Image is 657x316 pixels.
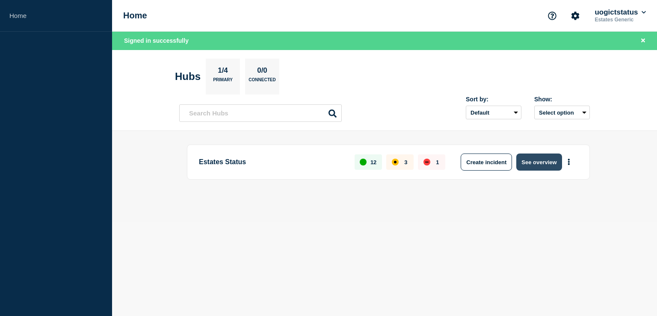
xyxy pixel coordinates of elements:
p: 3 [404,159,407,165]
div: down [423,159,430,165]
p: Primary [213,77,233,86]
div: Sort by: [466,96,521,103]
button: Support [543,7,561,25]
p: 0/0 [254,66,271,77]
button: Create incident [461,154,512,171]
input: Search Hubs [179,104,342,122]
p: 12 [370,159,376,165]
span: Signed in successfully [124,37,189,44]
div: Show: [534,96,590,103]
button: See overview [516,154,562,171]
p: 1/4 [215,66,231,77]
button: Account settings [566,7,584,25]
h1: Home [123,11,147,21]
button: Close banner [638,36,648,46]
p: Connected [249,77,275,86]
div: up [360,159,367,165]
h2: Hubs [175,71,201,83]
button: uogictstatus [593,8,648,17]
p: Estates Generic [593,17,648,23]
div: affected [392,159,399,165]
button: More actions [563,154,574,170]
p: 1 [436,159,439,165]
button: Select option [534,106,590,119]
p: Estates Status [199,154,345,171]
select: Sort by [466,106,521,119]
